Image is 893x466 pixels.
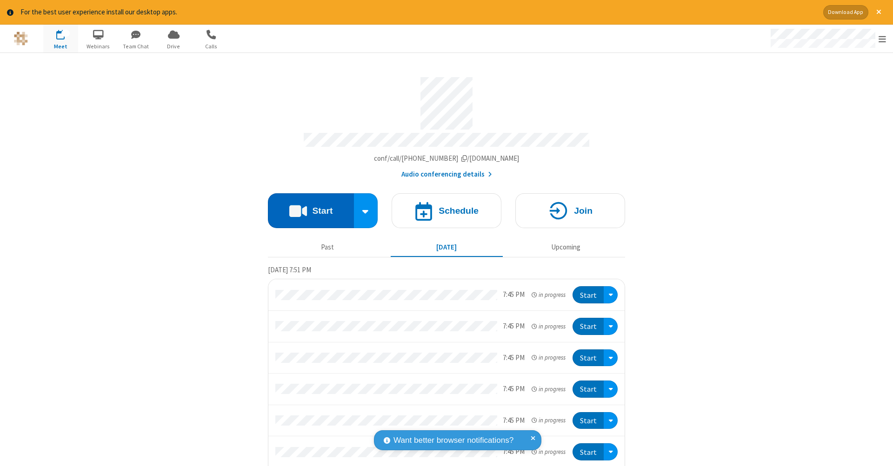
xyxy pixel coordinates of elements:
div: 7:45 PM [503,415,525,426]
div: 7:45 PM [503,384,525,394]
span: Team Chat [119,42,153,51]
button: Join [515,193,625,228]
button: Download App [823,5,868,20]
button: Close alert [872,5,886,20]
em: in progress [532,385,566,394]
span: Drive [156,42,191,51]
button: Start [573,318,604,335]
div: 7:45 PM [503,289,525,300]
em: in progress [532,447,566,456]
div: Open menu [604,443,618,460]
button: Upcoming [510,239,622,256]
span: Want better browser notifications? [393,434,513,446]
div: Start conference options [354,193,378,228]
div: Open menu [604,286,618,303]
button: Start [268,193,354,228]
button: Start [573,286,604,303]
section: Account details [268,70,625,179]
h4: Join [574,206,593,215]
h4: Schedule [439,206,479,215]
button: Audio conferencing details [401,169,492,180]
button: Start [573,381,604,398]
span: Meet [43,42,78,51]
div: For the best user experience install our desktop apps. [20,7,816,18]
div: Open menu [604,412,618,429]
img: QA Selenium DO NOT DELETE OR CHANGE [14,32,28,46]
div: Open menu [604,349,618,367]
div: Open menu [604,381,618,398]
span: Calls [194,42,229,51]
em: in progress [532,353,566,362]
button: Start [573,412,604,429]
iframe: Chat [870,442,886,459]
button: Start [573,349,604,367]
span: Copy my meeting room link [374,154,520,163]
h4: Start [312,206,333,215]
em: in progress [532,290,566,299]
div: 7:45 PM [503,353,525,363]
button: Logo [3,25,38,53]
button: [DATE] [391,239,503,256]
button: Schedule [392,193,501,228]
div: Open menu [762,25,893,53]
button: Copy my meeting room linkCopy my meeting room link [374,153,520,164]
em: in progress [532,322,566,331]
button: Start [573,443,604,460]
div: Open menu [604,318,618,335]
button: Past [272,239,384,256]
span: [DATE] 7:51 PM [268,265,311,274]
div: 12 [61,30,70,37]
span: Webinars [81,42,116,51]
em: in progress [532,416,566,425]
div: 7:45 PM [503,321,525,332]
